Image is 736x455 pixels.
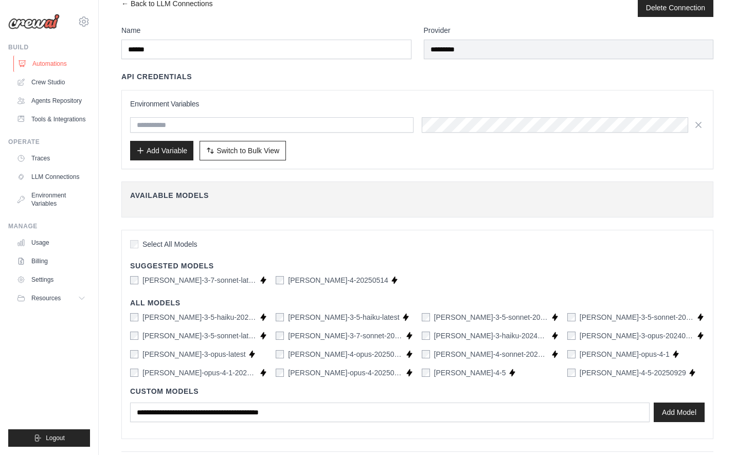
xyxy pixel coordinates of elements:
[12,271,90,288] a: Settings
[142,312,257,322] label: claude-3-5-haiku-20241022
[130,261,705,271] h4: Suggested Models
[13,56,91,72] a: Automations
[567,350,576,358] input: claude-opus-4-1
[130,332,138,340] input: claude-3-5-sonnet-latest
[580,331,694,341] label: claude-3-opus-20240229
[142,239,198,249] span: Select All Models
[422,369,430,377] input: claude-sonnet-4-5
[12,93,90,109] a: Agents Repository
[276,313,284,321] input: claude-3-5-haiku-latest
[276,276,284,284] input: claude-sonnet-4-20250514
[8,43,90,51] div: Build
[8,14,60,29] img: Logo
[434,349,549,359] label: claude-4-sonnet-20250514
[130,298,705,308] h4: All Models
[142,368,257,378] label: claude-opus-4-1-20250805
[8,429,90,447] button: Logout
[276,369,284,377] input: claude-opus-4-20250514
[646,3,705,13] button: Delete Connection
[567,369,576,377] input: claude-sonnet-4-5-20250929
[580,312,694,322] label: claude-3-5-sonnet-20241022
[276,350,284,358] input: claude-4-opus-20250514
[200,141,286,160] button: Switch to Bulk View
[130,350,138,358] input: claude-3-opus-latest
[130,313,138,321] input: claude-3-5-haiku-20241022
[12,290,90,306] button: Resources
[130,141,193,160] button: Add Variable
[434,331,549,341] label: claude-3-haiku-20240307
[8,222,90,230] div: Manage
[130,99,705,109] h3: Environment Variables
[142,349,246,359] label: claude-3-opus-latest
[12,253,90,269] a: Billing
[288,275,388,285] label: claude-sonnet-4-20250514
[12,234,90,251] a: Usage
[288,349,403,359] label: claude-4-opus-20250514
[424,25,714,35] label: Provider
[580,349,670,359] label: claude-opus-4-1
[580,368,686,378] label: claude-sonnet-4-5-20250929
[142,331,257,341] label: claude-3-5-sonnet-latest
[130,276,138,284] input: claude-3-7-sonnet-latest
[12,111,90,128] a: Tools & Integrations
[31,294,61,302] span: Resources
[422,350,430,358] input: claude-4-sonnet-20250514
[654,403,705,422] button: Add Model
[142,275,257,285] label: claude-3-7-sonnet-latest
[288,368,403,378] label: claude-opus-4-20250514
[130,369,138,377] input: claude-opus-4-1-20250805
[12,150,90,167] a: Traces
[288,312,399,322] label: claude-3-5-haiku-latest
[422,332,430,340] input: claude-3-haiku-20240307
[434,368,506,378] label: claude-sonnet-4-5
[422,313,430,321] input: claude-3-5-sonnet-20240620
[217,145,279,156] span: Switch to Bulk View
[288,331,403,341] label: claude-3-7-sonnet-20250219
[130,240,138,248] input: Select All Models
[12,169,90,185] a: LLM Connections
[130,386,705,396] h4: Custom Models
[434,312,549,322] label: claude-3-5-sonnet-20240620
[121,25,411,35] label: Name
[567,332,576,340] input: claude-3-opus-20240229
[46,434,65,442] span: Logout
[130,190,705,201] h4: Available Models
[276,332,284,340] input: claude-3-7-sonnet-20250219
[121,71,192,82] h4: API Credentials
[567,313,576,321] input: claude-3-5-sonnet-20241022
[12,187,90,212] a: Environment Variables
[8,138,90,146] div: Operate
[12,74,90,90] a: Crew Studio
